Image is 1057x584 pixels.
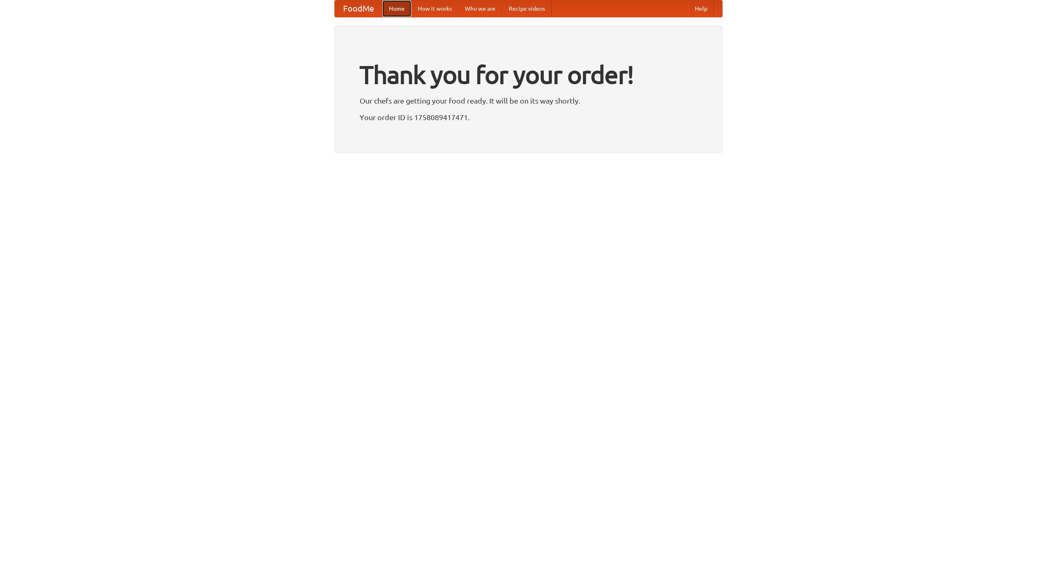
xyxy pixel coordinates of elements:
[458,0,502,17] a: Who we are
[382,0,411,17] a: Home
[502,0,552,17] a: Recipe videos
[411,0,458,17] a: How it works
[360,95,697,107] p: Our chefs are getting your food ready. It will be on its way shortly.
[360,55,697,95] h1: Thank you for your order!
[335,0,382,17] a: FoodMe
[360,111,697,123] p: Your order ID is 1758089417471.
[688,0,714,17] a: Help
